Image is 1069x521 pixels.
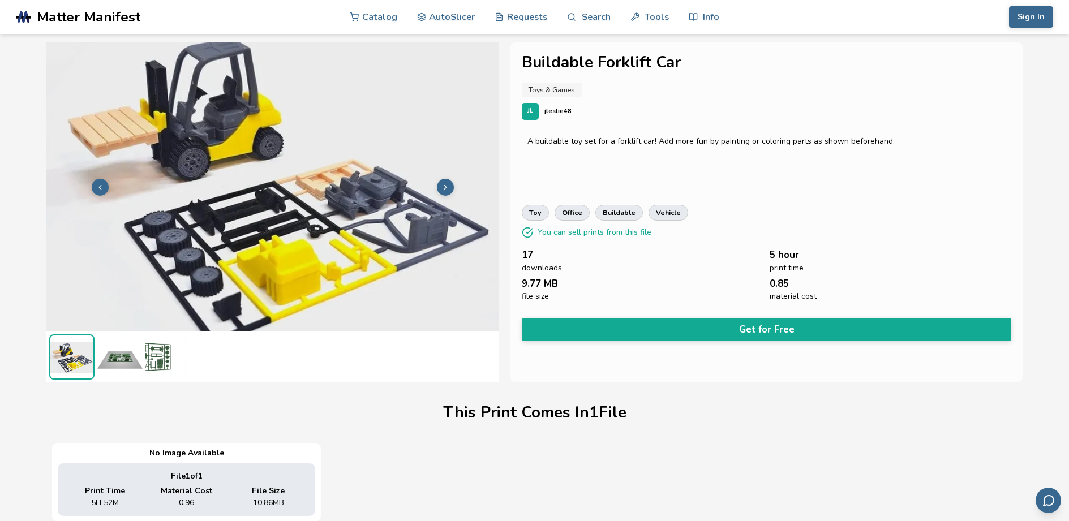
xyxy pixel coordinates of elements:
[66,472,307,481] div: File 1 of 1
[58,449,315,458] div: No Image Available
[253,498,284,507] span: 10.86 MB
[770,264,804,273] span: print time
[522,292,549,301] span: file size
[522,83,582,97] a: Toys & Games
[522,249,533,260] span: 17
[37,9,140,25] span: Matter Manifest
[522,318,1011,341] button: Get for Free
[770,292,817,301] span: material cost
[770,249,799,260] span: 5 hour
[1009,6,1053,28] button: Sign In
[770,278,789,289] span: 0.85
[522,54,1011,71] h1: Buildable Forklift Car
[97,334,143,380] img: Forklift_Kit_Pip_Print_Bed_Preview
[91,498,119,507] span: 5H 52M
[522,264,562,273] span: downloads
[649,205,688,221] a: vehicle
[179,498,194,507] span: 0.96
[527,137,1005,146] div: A buildable toy set for a forklift car! Add more fun by painting or coloring parts as shown befor...
[595,205,643,221] a: buildable
[252,486,285,496] span: File Size
[145,334,191,380] img: Forklift_Kit_Pip_3D_Preview
[443,404,626,421] h1: This Print Comes In 1 File
[161,486,212,496] span: Material Cost
[555,205,590,221] a: office
[85,486,125,496] span: Print Time
[522,278,558,289] span: 9.77 MB
[522,205,549,221] a: toy
[538,226,651,238] p: You can sell prints from this file
[527,107,533,115] span: JL
[544,105,572,117] p: jleslie48
[1036,488,1061,513] button: Send feedback via email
